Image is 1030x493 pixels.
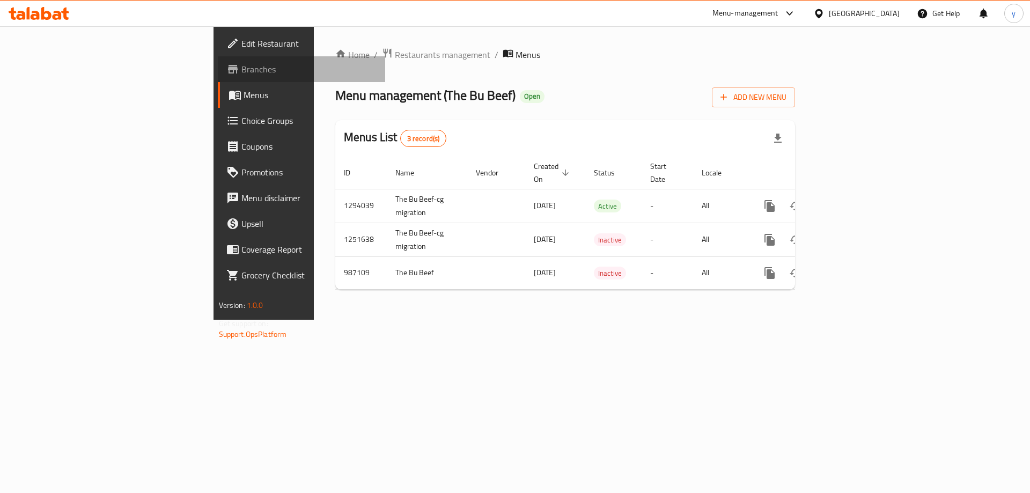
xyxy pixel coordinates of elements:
[344,166,364,179] span: ID
[594,267,626,279] span: Inactive
[693,223,748,256] td: All
[241,269,377,282] span: Grocery Checklist
[829,8,900,19] div: [GEOGRAPHIC_DATA]
[516,48,540,61] span: Menus
[218,185,386,211] a: Menu disclaimer
[476,166,512,179] span: Vendor
[594,200,621,212] span: Active
[594,233,626,246] div: Inactive
[520,90,545,103] div: Open
[642,223,693,256] td: -
[757,260,783,286] button: more
[594,166,629,179] span: Status
[693,256,748,289] td: All
[241,192,377,204] span: Menu disclaimer
[702,166,735,179] span: Locale
[218,108,386,134] a: Choice Groups
[783,260,808,286] button: Change Status
[218,159,386,185] a: Promotions
[218,134,386,159] a: Coupons
[219,317,268,330] span: Get support on:
[241,37,377,50] span: Edit Restaurant
[650,160,680,186] span: Start Date
[241,114,377,127] span: Choice Groups
[241,243,377,256] span: Coverage Report
[387,256,467,289] td: The Bu Beef
[241,140,377,153] span: Coupons
[757,227,783,253] button: more
[642,256,693,289] td: -
[693,189,748,223] td: All
[395,166,428,179] span: Name
[395,48,490,61] span: Restaurants management
[534,232,556,246] span: [DATE]
[241,63,377,76] span: Branches
[720,91,786,104] span: Add New Menu
[534,198,556,212] span: [DATE]
[400,130,447,147] div: Total records count
[244,89,377,101] span: Menus
[335,48,795,62] nav: breadcrumb
[712,7,778,20] div: Menu-management
[218,237,386,262] a: Coverage Report
[241,166,377,179] span: Promotions
[335,83,516,107] span: Menu management ( The Bu Beef )
[218,31,386,56] a: Edit Restaurant
[642,189,693,223] td: -
[748,157,869,189] th: Actions
[534,266,556,279] span: [DATE]
[219,298,245,312] span: Version:
[712,87,795,107] button: Add New Menu
[218,56,386,82] a: Branches
[520,92,545,101] span: Open
[387,223,467,256] td: The Bu Beef-cg migration
[387,189,467,223] td: The Bu Beef-cg migration
[765,126,791,151] div: Export file
[335,157,869,290] table: enhanced table
[1012,8,1016,19] span: y
[594,234,626,246] span: Inactive
[495,48,498,61] li: /
[247,298,263,312] span: 1.0.0
[783,193,808,219] button: Change Status
[382,48,490,62] a: Restaurants management
[534,160,572,186] span: Created On
[401,134,446,144] span: 3 record(s)
[344,129,446,147] h2: Menus List
[218,82,386,108] a: Menus
[218,211,386,237] a: Upsell
[219,327,287,341] a: Support.OpsPlatform
[783,227,808,253] button: Change Status
[241,217,377,230] span: Upsell
[757,193,783,219] button: more
[218,262,386,288] a: Grocery Checklist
